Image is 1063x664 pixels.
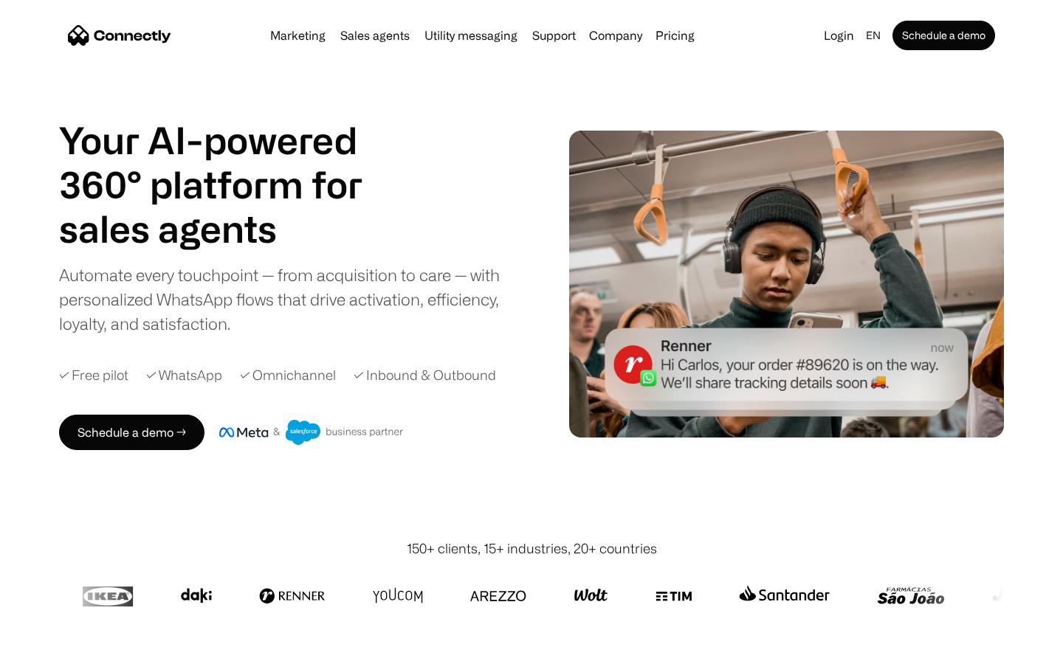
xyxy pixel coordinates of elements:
[59,118,399,207] h1: Your AI-powered 360° platform for
[146,365,222,385] div: ✓ WhatsApp
[892,21,995,50] a: Schedule a demo
[407,539,657,558] div: 150+ clients, 15+ industries, 20+ countries
[59,415,204,450] a: Schedule a demo →
[818,25,860,46] a: Login
[59,365,128,385] div: ✓ Free pilot
[419,30,523,41] a: Utility messaging
[219,420,404,445] img: Meta and Salesforce business partner badge.
[354,365,496,385] div: ✓ Inbound & Outbound
[650,30,701,41] a: Pricing
[589,25,642,46] div: Company
[15,637,89,659] aside: Language selected: English
[59,263,524,336] div: Automate every touchpoint — from acquisition to care — with personalized WhatsApp flows that driv...
[59,207,399,251] h1: sales agents
[240,365,336,385] div: ✓ Omnichannel
[334,30,416,41] a: Sales agents
[866,25,881,46] div: en
[526,30,582,41] a: Support
[264,30,331,41] a: Marketing
[30,638,89,659] ul: Language list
